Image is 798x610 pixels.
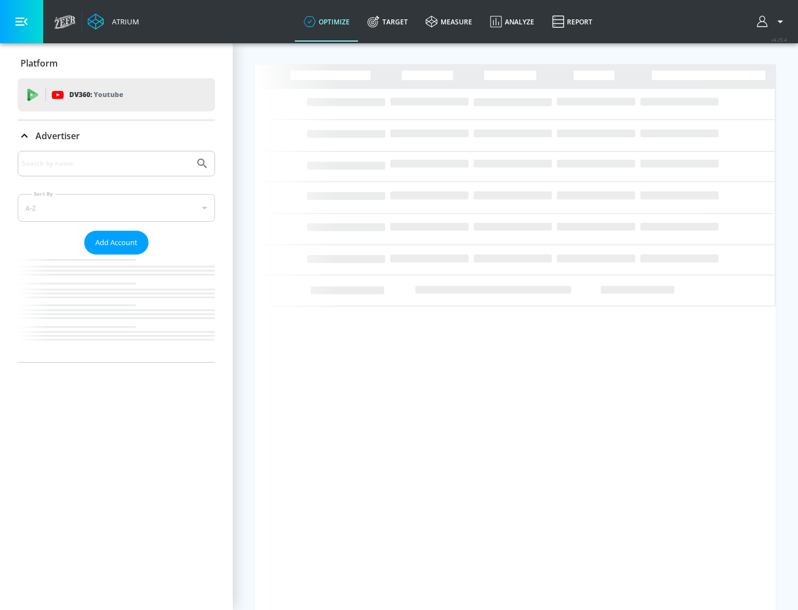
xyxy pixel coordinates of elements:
div: DV360: Youtube [18,78,215,111]
p: DV360: [69,89,123,101]
a: Target [359,2,417,42]
p: Advertiser [35,130,80,142]
nav: list of Advertiser [18,255,215,362]
p: Platform [21,57,58,69]
a: Analyze [481,2,543,42]
div: A-Z [18,194,215,222]
span: Add Account [95,236,137,249]
span: v 4.25.4 [771,37,787,43]
div: Advertiser [18,151,215,362]
div: Platform [18,48,215,79]
a: optimize [295,2,359,42]
input: Search by name [22,156,190,171]
button: Add Account [84,231,149,255]
a: Report [543,2,601,42]
p: Youtube [94,89,123,100]
div: Advertiser [18,120,215,151]
label: Sort By [32,190,55,197]
a: measure [417,2,481,42]
div: Atrium [108,17,139,27]
a: Atrium [88,13,139,30]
